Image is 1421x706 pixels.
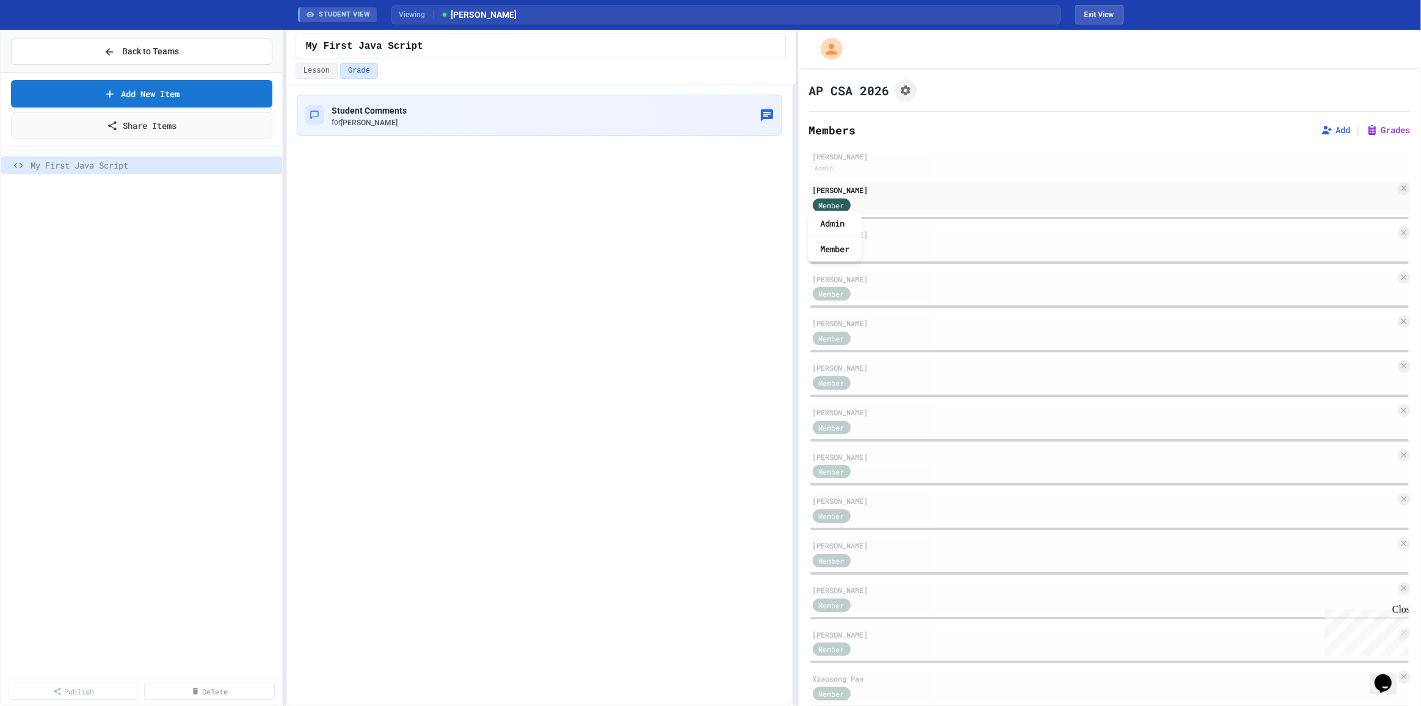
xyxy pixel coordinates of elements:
span: My First Java Script [306,39,423,54]
div: Member [808,236,862,262]
iframe: chat widget [1370,657,1409,694]
div: [PERSON_NAME] [813,151,1406,162]
span: Member [819,555,845,566]
div: [PERSON_NAME] [813,362,1395,373]
span: Student Comments [332,106,407,115]
div: [PERSON_NAME] [813,629,1395,640]
span: | [1355,123,1361,137]
iframe: chat widget [1320,604,1409,656]
button: Back to Teams [11,38,272,65]
span: Member [819,200,845,211]
button: Grade [340,63,378,79]
div: [PERSON_NAME] [813,274,1395,285]
a: Share Items [11,112,272,139]
div: Admin [808,211,862,236]
span: Member [819,644,845,655]
span: Member [819,422,845,433]
div: [PERSON_NAME] [813,407,1395,418]
button: Exit student view [1075,5,1124,24]
div: [PERSON_NAME] [813,229,1395,240]
div: [PERSON_NAME] [813,318,1395,329]
div: Admin [813,163,836,173]
span: STUDENT VIEW [319,10,371,20]
div: for [332,117,407,128]
span: Member [819,466,845,477]
div: [PERSON_NAME] [813,495,1395,506]
h1: AP CSA 2026 [809,82,890,99]
div: Xiaosong Pan [813,673,1395,684]
span: Member [819,600,845,611]
div: [PERSON_NAME] [813,584,1395,595]
div: [PERSON_NAME] [813,184,1395,195]
button: Assignment Settings [895,79,917,101]
span: Member [819,333,845,344]
span: Member [819,377,845,388]
div: [PERSON_NAME] [813,540,1395,551]
button: Grades [1366,124,1410,136]
span: Member [819,688,845,699]
div: [PERSON_NAME] [813,451,1395,462]
span: Member [819,511,845,522]
span: Viewing [399,9,434,20]
button: Lesson [296,63,338,79]
span: [PERSON_NAME] [341,118,398,127]
a: Publish [9,683,139,700]
h2: Members [809,122,856,139]
a: Delete [144,683,275,700]
a: Add New Item [11,80,272,107]
span: Back to Teams [122,45,179,58]
span: [PERSON_NAME] [440,9,517,21]
span: Member [819,288,845,299]
div: My Account [808,35,846,63]
span: My First Java Script [31,159,277,172]
button: Add [1321,124,1350,136]
div: Chat with us now!Close [5,5,84,78]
